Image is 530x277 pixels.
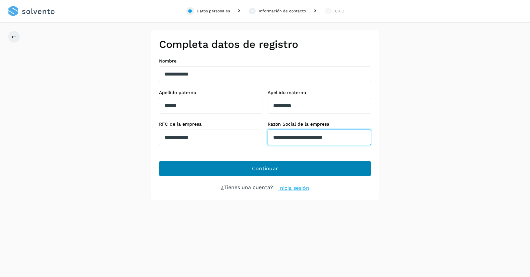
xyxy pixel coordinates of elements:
[197,8,230,14] div: Datos personales
[159,161,371,176] button: Continuar
[252,165,278,172] span: Continuar
[159,121,262,127] label: RFC de la empresa
[159,90,262,95] label: Apellido paterno
[221,184,273,192] p: ¿Tienes una cuenta?
[268,90,371,95] label: Apellido materno
[268,121,371,127] label: Razón Social de la empresa
[159,38,371,50] h2: Completa datos de registro
[259,8,306,14] div: Información de contacto
[335,8,344,14] div: CIEC
[278,184,309,192] a: Inicia sesión
[159,58,371,64] label: Nombre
